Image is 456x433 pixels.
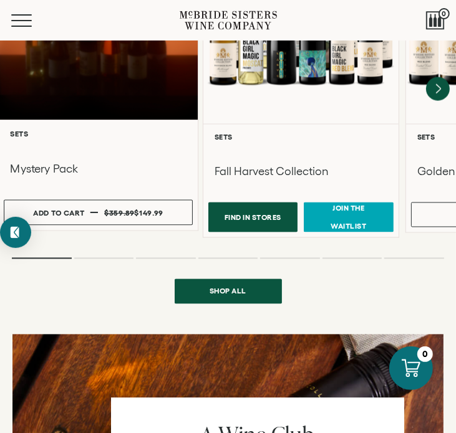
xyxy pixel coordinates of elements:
li: Page dot 6 [323,258,382,259]
button: Next [426,77,450,101]
span: $149.99 [135,209,163,217]
li: Page dot 4 [198,258,258,259]
span: 0 [439,8,450,19]
a: Join the Waitlist [304,202,394,232]
h6: Sets [10,130,187,138]
h3: Fall Harvest Collection [215,164,387,180]
li: Page dot 2 [74,258,134,259]
h3: Mystery Pack [10,161,187,178]
a: Shop all [175,279,282,304]
s: $359.89 [104,209,134,217]
li: Page dot 5 [260,258,320,259]
div: 0 [417,346,433,362]
span: Shop all [195,279,261,303]
button: Mobile Menu Trigger [11,14,56,27]
li: Page dot 7 [384,258,444,259]
h6: Sets [215,133,387,141]
li: Page dot 1 [12,258,72,259]
button: Find In Stores [208,202,298,232]
li: Page dot 3 [136,258,196,259]
button: Add to cart $359.89 $149.99 [4,200,193,226]
div: Add to cart [33,204,84,222]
